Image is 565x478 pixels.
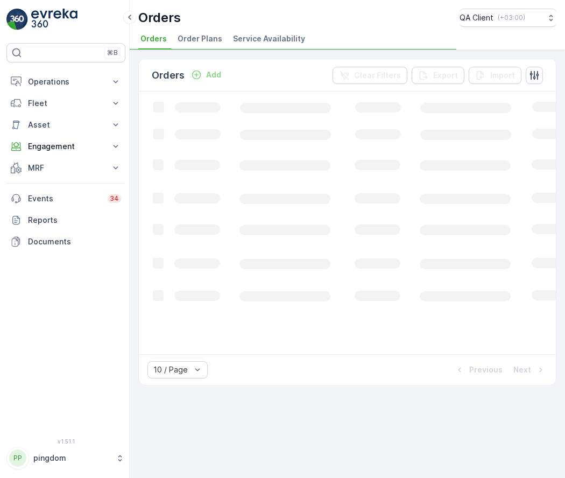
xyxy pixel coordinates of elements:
[28,215,121,226] p: Reports
[6,438,125,445] span: v 1.51.1
[28,193,101,204] p: Events
[178,33,222,44] span: Order Plans
[333,67,407,84] button: Clear Filters
[138,9,181,26] p: Orders
[31,9,77,30] img: logo_light-DOdMpM7g.png
[28,163,104,173] p: MRF
[6,136,125,157] button: Engagement
[110,194,119,203] p: 34
[187,68,225,81] button: Add
[33,453,110,463] p: pingdom
[498,13,525,22] p: ( +03:00 )
[6,93,125,114] button: Fleet
[354,70,401,81] p: Clear Filters
[28,98,104,109] p: Fleet
[152,68,185,83] p: Orders
[6,231,125,252] a: Documents
[433,70,458,81] p: Export
[9,449,26,467] div: PP
[140,33,167,44] span: Orders
[28,236,121,247] p: Documents
[6,9,28,30] img: logo
[469,67,521,84] button: Import
[453,363,504,376] button: Previous
[6,157,125,179] button: MRF
[107,48,118,57] p: ⌘B
[6,209,125,231] a: Reports
[6,114,125,136] button: Asset
[512,363,547,376] button: Next
[28,76,104,87] p: Operations
[6,71,125,93] button: Operations
[233,33,305,44] span: Service Availability
[460,12,493,23] p: QA Client
[206,69,221,80] p: Add
[490,70,515,81] p: Import
[469,364,503,375] p: Previous
[28,141,104,152] p: Engagement
[6,447,125,469] button: PPpingdom
[6,188,125,209] a: Events34
[28,120,104,130] p: Asset
[412,67,464,84] button: Export
[460,9,556,27] button: QA Client(+03:00)
[513,364,531,375] p: Next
